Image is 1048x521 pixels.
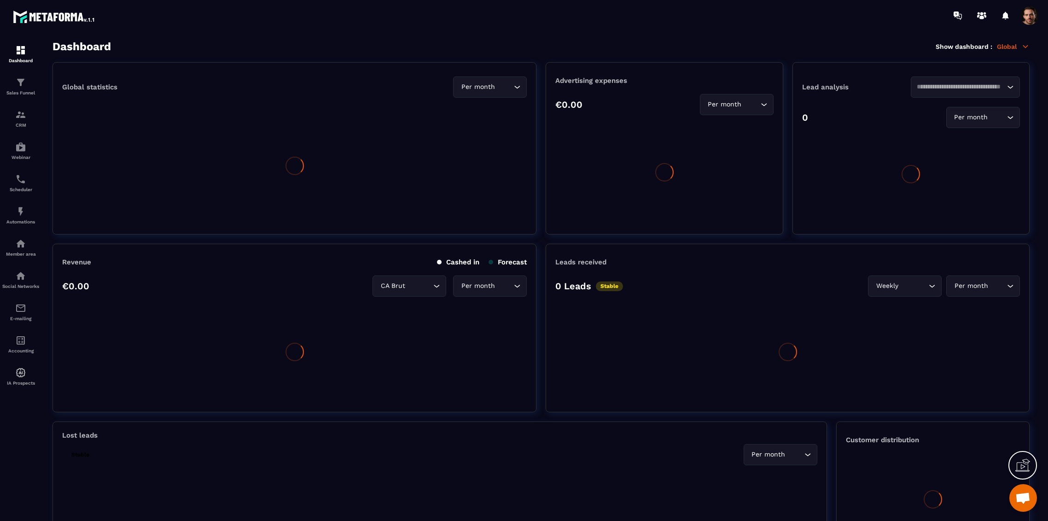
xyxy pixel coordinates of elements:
[936,43,992,50] p: Show dashboard :
[378,281,407,291] span: CA Brut
[990,112,1005,123] input: Search for option
[946,107,1020,128] div: Search for option
[787,450,802,460] input: Search for option
[2,135,39,167] a: automationsautomationsWebinar
[15,335,26,346] img: accountant
[2,90,39,95] p: Sales Funnel
[62,431,98,439] p: Lost leads
[2,348,39,353] p: Accounting
[2,123,39,128] p: CRM
[15,109,26,120] img: formation
[489,258,527,266] p: Forecast
[2,328,39,360] a: accountantaccountantAccounting
[2,187,39,192] p: Scheduler
[2,252,39,257] p: Member area
[997,42,1030,51] p: Global
[453,275,527,297] div: Search for option
[407,281,431,291] input: Search for option
[555,258,606,266] p: Leads received
[952,281,990,291] span: Per month
[596,281,623,291] p: Stable
[373,275,446,297] div: Search for option
[846,436,1020,444] p: Customer distribution
[750,450,787,460] span: Per month
[459,281,497,291] span: Per month
[67,450,94,460] p: Stable
[2,102,39,135] a: formationformationCRM
[900,281,926,291] input: Search for option
[744,100,758,110] input: Search for option
[62,281,89,292] p: €0.00
[911,76,1020,98] div: Search for option
[555,99,582,110] p: €0.00
[52,40,111,53] h3: Dashboard
[946,275,1020,297] div: Search for option
[2,284,39,289] p: Social Networks
[2,58,39,63] p: Dashboard
[2,199,39,231] a: automationsautomationsAutomations
[2,38,39,70] a: formationformationDashboard
[874,281,900,291] span: Weekly
[2,167,39,199] a: schedulerschedulerScheduler
[868,275,942,297] div: Search for option
[15,174,26,185] img: scheduler
[555,281,591,292] p: 0 Leads
[15,270,26,281] img: social-network
[802,112,808,123] p: 0
[744,444,817,465] div: Search for option
[15,367,26,378] img: automations
[497,281,512,291] input: Search for option
[1009,484,1037,512] a: Mở cuộc trò chuyện
[15,303,26,314] img: email
[555,76,773,85] p: Advertising expenses
[2,155,39,160] p: Webinar
[15,45,26,56] img: formation
[2,263,39,296] a: social-networksocial-networkSocial Networks
[15,206,26,217] img: automations
[990,281,1005,291] input: Search for option
[2,381,39,386] p: IA Prospects
[706,100,744,110] span: Per month
[700,94,774,115] div: Search for option
[917,82,1005,92] input: Search for option
[453,76,527,98] div: Search for option
[15,77,26,88] img: formation
[2,231,39,263] a: automationsautomationsMember area
[2,70,39,102] a: formationformationSales Funnel
[15,141,26,152] img: automations
[2,316,39,321] p: E-mailing
[952,112,990,123] span: Per month
[13,8,96,25] img: logo
[62,258,91,266] p: Revenue
[437,258,479,266] p: Cashed in
[459,82,497,92] span: Per month
[2,296,39,328] a: emailemailE-mailing
[497,82,512,92] input: Search for option
[15,238,26,249] img: automations
[62,83,117,91] p: Global statistics
[802,83,911,91] p: Lead analysis
[2,219,39,224] p: Automations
